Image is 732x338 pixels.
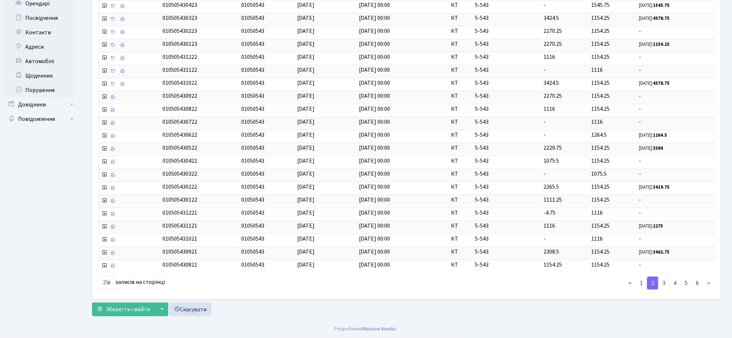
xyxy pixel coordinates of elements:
[241,40,264,48] span: 01050543
[4,25,76,40] a: Контакти
[297,105,315,113] span: [DATE]
[297,157,315,165] span: [DATE]
[163,170,197,178] span: 010505430322
[297,196,315,204] span: [DATE]
[475,14,538,22] span: 5-543
[106,306,150,313] span: Зберегти і вийти
[241,53,264,61] span: 01050543
[163,1,197,9] span: 010505430423
[544,1,546,9] span: -
[241,105,264,113] span: 01050543
[359,209,390,217] span: [DATE] 00:00
[297,183,315,191] span: [DATE]
[297,235,315,243] span: [DATE]
[297,40,315,48] span: [DATE]
[592,1,610,9] span: 1545.75
[451,92,469,100] span: КТ
[451,248,469,256] span: КТ
[639,118,712,126] span: -
[241,92,264,100] span: 01050543
[169,303,211,316] a: Скасувати
[241,183,264,191] span: 01050543
[592,248,610,256] span: 1154.25
[241,118,264,126] span: 01050543
[544,105,555,113] span: 1116
[451,235,469,243] span: КТ
[359,92,390,100] span: [DATE] 00:00
[653,80,670,87] b: 4578.75
[544,248,559,256] span: 2308.5
[4,97,76,112] a: Довідники
[451,209,469,217] span: КТ
[639,2,670,9] small: [DATE]:
[451,1,469,9] span: КТ
[639,249,670,255] small: [DATE]:
[692,277,703,290] a: 6
[544,209,556,217] span: -4.75
[624,277,636,290] a: <
[639,105,712,113] span: -
[544,170,546,178] span: -
[639,261,712,269] span: -
[703,277,715,290] a: >
[653,41,670,48] b: 1154.25
[359,144,390,152] span: [DATE] 00:00
[544,261,562,269] span: 1154.25
[451,144,469,152] span: КТ
[475,196,538,204] span: 5-543
[359,157,390,165] span: [DATE] 00:00
[639,209,712,217] span: -
[451,131,469,139] span: КТ
[451,105,469,113] span: КТ
[241,209,264,217] span: 01050543
[4,83,76,97] a: Порушення
[451,183,469,191] span: КТ
[544,183,559,191] span: 2265.5
[163,92,197,100] span: 010505430922
[241,170,264,178] span: 01050543
[639,196,712,204] span: -
[335,325,398,333] div: Розроблено .
[359,131,390,139] span: [DATE] 00:00
[297,1,315,9] span: [DATE]
[592,66,603,74] span: 1116
[544,79,559,87] span: 3424.5
[297,222,315,230] span: [DATE]
[297,27,315,35] span: [DATE]
[451,157,469,165] span: КТ
[451,170,469,178] span: КТ
[653,249,670,255] b: 3462.75
[163,235,197,243] span: 010505431021
[653,184,670,190] b: 3419.75
[653,223,663,229] b: 2275
[592,261,610,269] span: 1154.25
[544,27,562,35] span: 2270.25
[359,222,390,230] span: [DATE] 00:00
[592,40,610,48] span: 1154.25
[475,92,538,100] span: 5-543
[475,53,538,61] span: 5-543
[359,40,390,48] span: [DATE] 00:00
[297,79,315,87] span: [DATE]
[475,105,538,113] span: 5-543
[163,222,197,230] span: 010505431121
[359,53,390,61] span: [DATE] 00:00
[241,235,264,243] span: 01050543
[98,276,165,290] label: записів на сторінці
[639,15,670,22] small: [DATE]:
[475,144,538,152] span: 5-543
[544,40,562,48] span: 2270.25
[592,157,610,165] span: 1154.25
[592,53,610,61] span: 1154.25
[653,132,667,139] b: 1264.5
[592,196,610,204] span: 1154.25
[241,14,264,22] span: 01050543
[297,248,315,256] span: [DATE]
[592,92,610,100] span: 1154.25
[544,118,546,126] span: -
[297,66,315,74] span: [DATE]
[359,235,390,243] span: [DATE] 00:00
[451,40,469,48] span: КТ
[297,170,315,178] span: [DATE]
[241,261,264,269] span: 01050543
